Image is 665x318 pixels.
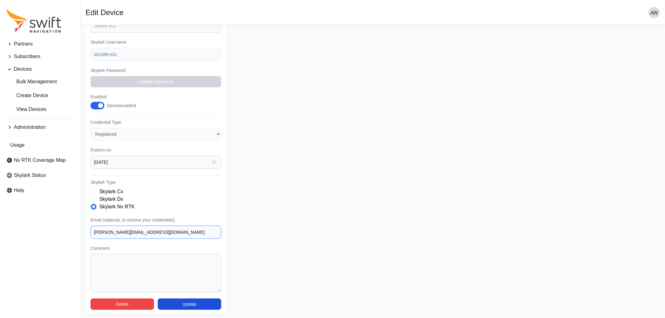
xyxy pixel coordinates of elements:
[4,38,76,50] button: Partners
[91,179,221,185] label: Skylark Type
[99,203,135,211] label: Skylark Nx RTK
[14,172,46,179] span: Skylark Status
[14,187,24,194] span: Help
[158,299,221,310] button: Update
[14,65,32,73] span: Devices
[91,19,221,33] input: Device #01
[6,92,48,99] span: Create Device
[4,75,76,88] a: Bulk Management
[6,78,57,85] span: Bulk Management
[85,9,124,16] h1: Edit Device
[4,50,76,63] button: Subscribers
[91,217,221,223] label: Email (optional, to receive your credentials)
[99,195,123,203] label: Skylark Dx
[91,156,221,169] input: YYYY-MM-DD
[91,245,221,251] label: Comment
[14,156,66,164] span: Nx RTK Coverage Map
[6,106,47,113] span: View Devices
[91,39,221,45] label: Skylark Username
[91,188,221,211] div: Skylark Type
[4,154,76,167] a: Nx RTK Coverage Map
[4,139,76,151] a: Usage
[4,184,76,197] a: Help
[91,94,143,100] label: Enabled
[4,169,76,182] a: Skylark Status
[91,299,154,310] button: Delete
[99,188,123,195] label: Skylark Cx
[4,121,76,134] button: Administration
[91,147,221,153] label: Expires on
[91,48,221,61] input: example-user
[91,119,221,125] label: Credential Type
[10,141,25,149] span: Usage
[14,123,46,131] span: Administration
[107,102,136,109] div: Device enabled
[4,63,76,75] button: Devices
[91,76,221,87] button: Update Password
[91,67,221,74] label: Skylark Password
[649,7,660,18] img: user photo
[14,40,33,48] span: Partners
[14,53,40,60] span: Subscribers
[4,103,76,116] a: View Devices
[4,89,76,102] a: Create Device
